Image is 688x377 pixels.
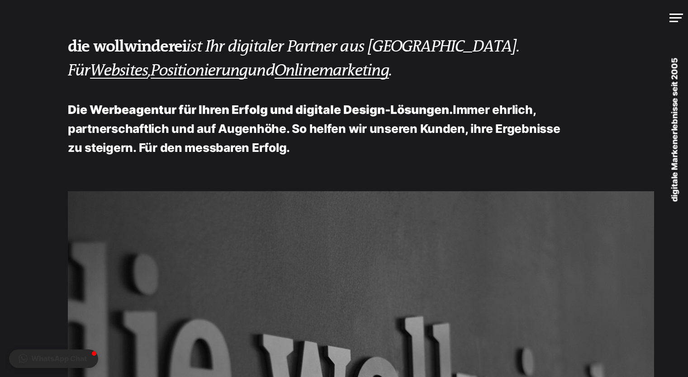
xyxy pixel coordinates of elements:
a: Websites [90,61,148,80]
strong: die wollwinderei [68,37,186,56]
p: Immer ehrlich, partnerschaftlich und auf Augenhöhe. So helfen wir unseren Kunden, ihre Ergebnisse... [68,100,566,157]
a: Positionierung [151,61,247,80]
button: WhatsApp Chat [9,349,98,368]
a: Onlinemarketing [275,61,389,80]
em: ist Ihr digitaler Partner aus [GEOGRAPHIC_DATA]. Für , und . [68,38,519,80]
strong: Die Werbeagentur für Ihren Erfolg und digitale Design-Lösungen. [68,103,453,117]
